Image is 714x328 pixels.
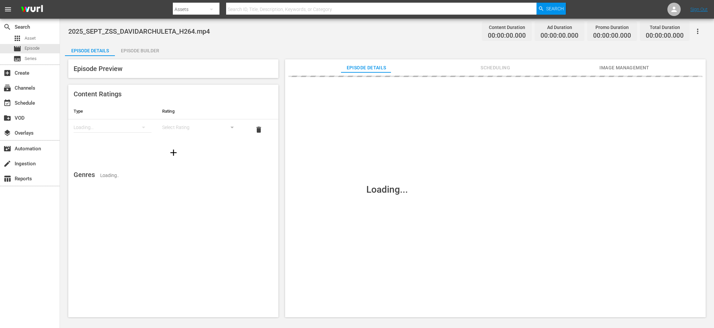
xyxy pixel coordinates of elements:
div: Loading... [366,184,408,195]
span: Search [546,3,564,15]
span: VOD [3,114,11,122]
span: 2025_SEPT_ZSS_DAVIDARCHULETA_H264.mp4 [68,27,210,35]
span: Ingestion [3,160,11,168]
button: Episode Builder [115,43,165,56]
button: Search [536,3,566,15]
div: Total Duration [646,23,684,32]
span: 00:00:00.000 [593,32,631,40]
span: Overlays [3,129,11,137]
span: Asset [13,34,21,42]
span: menu [4,5,12,13]
span: Asset [25,35,36,42]
span: Episode [25,45,40,52]
span: Series [13,55,21,63]
a: Sign Out [690,7,708,12]
span: Reports [3,175,11,183]
span: Channels [3,84,11,92]
div: Promo Duration [593,23,631,32]
img: ans4CAIJ8jUAAAAAAAAAAAAAAAAAAAAAAAAgQb4GAAAAAAAAAAAAAAAAAAAAAAAAJMjXAAAAAAAAAAAAAAAAAAAAAAAAgAT5G... [16,2,48,17]
div: Episode Details [65,43,115,59]
span: Series [25,55,37,62]
span: 00:00:00.000 [540,32,578,40]
span: 00:00:00.000 [488,32,526,40]
span: Episode [13,45,21,53]
div: Ad Duration [540,23,578,32]
span: Automation [3,145,11,153]
button: Episode Details [65,43,115,56]
div: Episode Builder [115,43,165,59]
span: Schedule [3,99,11,107]
span: 00:00:00.000 [646,32,684,40]
div: Content Duration [488,23,526,32]
span: Search [3,23,11,31]
span: Create [3,69,11,77]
